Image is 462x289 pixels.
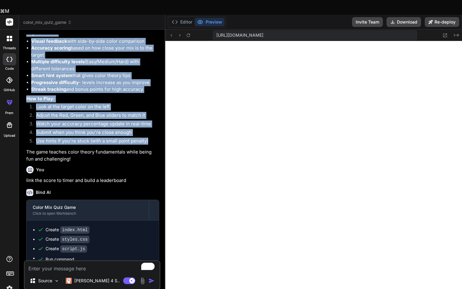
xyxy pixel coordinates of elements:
strong: Multiple difficulty levels [31,59,85,65]
span: [URL][DOMAIN_NAME] [216,32,263,38]
div: Color Mix Quiz Game [33,204,143,210]
h6: You [36,167,44,173]
li: and bonus points for high accuracy [31,86,159,93]
div: Create [46,227,90,233]
h6: Bind AI [36,189,51,195]
button: Preview [195,18,225,26]
code: index.html [60,226,90,234]
span: color_mix_quiz_game [23,19,72,25]
strong: Progressive difficulty [31,80,79,85]
li: Use hints if you're stuck (with a small point penalty) [31,138,159,146]
li: that gives color theory tips [31,72,159,79]
img: attachment [139,277,146,284]
li: Adjust the Red, Green, and Blue sliders to match it [31,112,159,120]
div: Create [46,246,87,252]
label: code [5,66,14,71]
label: threads [3,46,16,51]
li: with side-by-side color comparison [31,38,159,45]
li: Look at the target color on the left [31,103,159,112]
li: based on how close your mix is to the target [31,45,159,58]
div: Create [46,236,90,243]
li: - levels increase as you improve [31,79,159,86]
label: Upload [4,133,15,138]
p: The game teaches color theory fundamentals while being fun and challenging! [26,149,159,162]
button: Editor [169,18,195,26]
code: script.js [60,245,87,253]
img: icon [148,278,155,284]
p: [PERSON_NAME] 4 S.. [74,278,120,284]
label: GitHub [4,87,15,93]
strong: Visual feedback [31,38,67,44]
button: Invite Team [352,17,383,27]
img: Claude 4 Sonnet [66,278,72,284]
label: prem [5,110,13,116]
button: Color Mix Quiz GameClick to open Workbench [27,200,149,220]
li: (Easy/Medium/Hard) with different tolerances [31,58,159,72]
button: Download [387,17,421,27]
p: link the score to timer and build a leaderboard [26,177,159,184]
li: Submit when you think you're close enough [31,129,159,138]
strong: Streak tracking [31,86,66,92]
textarea: To enrich screen reader interactions, please activate Accessibility in Grammarly extension settings [25,261,159,272]
img: Pick Models [54,278,59,283]
code: styles.css [60,236,90,243]
strong: Accuracy scoring [31,45,71,51]
button: Re-deploy [425,17,459,27]
strong: How to Play: [26,96,55,102]
p: Source [38,278,52,284]
li: Watch your accuracy percentage update in real-time [31,120,159,129]
span: Run command [46,256,153,262]
div: Click to open Workbench [33,211,143,216]
strong: Smart hint system [31,72,72,78]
